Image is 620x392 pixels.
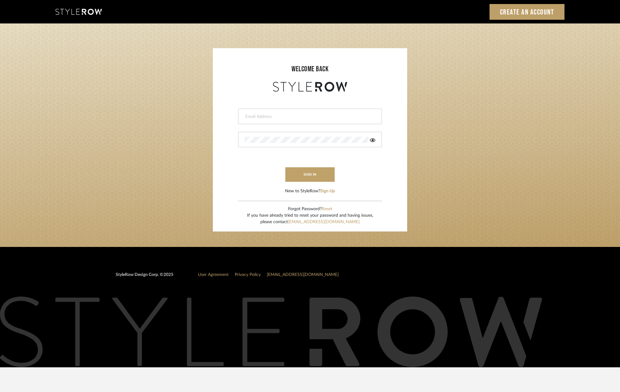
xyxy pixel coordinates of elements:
[219,64,401,75] div: welcome back
[247,206,373,212] div: Forgot Password?
[245,114,374,120] input: Email Address
[267,273,339,277] a: [EMAIL_ADDRESS][DOMAIN_NAME]
[322,206,332,212] button: Reset
[285,188,335,194] div: New to StyleRow?
[490,4,565,20] a: Create an Account
[235,273,261,277] a: Privacy Policy
[198,273,229,277] a: User Agreement
[116,272,173,283] div: StyleRow Design Corp. ©2025
[247,212,373,225] div: If you have already tried to reset your password and having issues, please contact
[320,188,335,194] button: Sign Up
[285,167,335,182] button: sign in
[288,220,360,224] a: [EMAIL_ADDRESS][DOMAIN_NAME]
